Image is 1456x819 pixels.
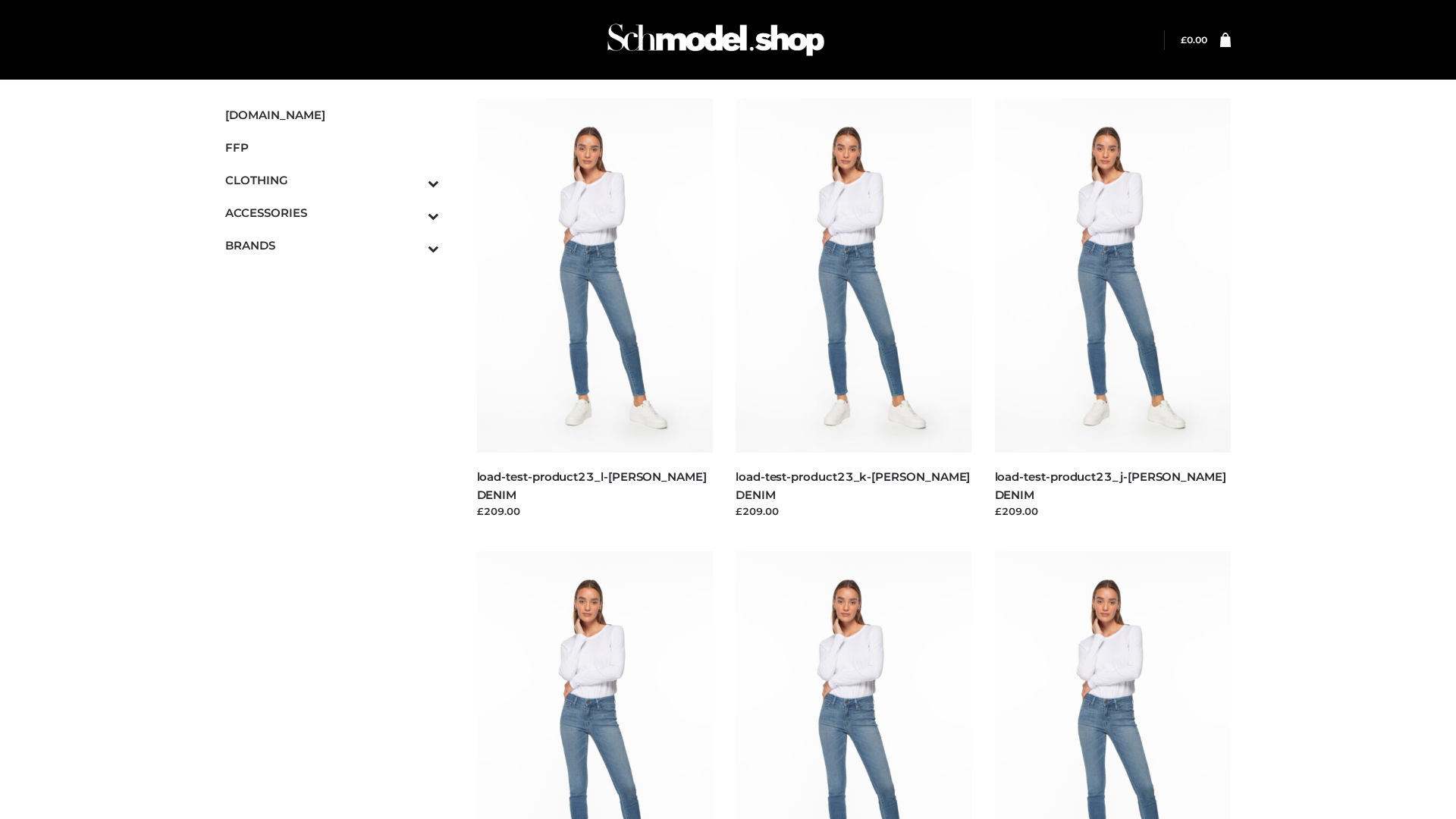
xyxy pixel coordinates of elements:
div: £209.00 [995,504,1232,519]
a: load-test-product23_l-[PERSON_NAME] DENIM [477,469,707,501]
span: FFP [225,139,439,156]
a: CLOTHINGToggle Submenu [225,164,439,196]
span: BRANDS [225,237,439,254]
a: load-test-product23_j-[PERSON_NAME] DENIM [995,469,1226,501]
img: Schmodel Admin 964 [602,10,830,70]
div: £209.00 [477,504,714,519]
div: £209.00 [736,504,972,519]
button: Toggle Submenu [386,229,439,262]
a: BRANDSToggle Submenu [225,229,439,262]
button: Toggle Submenu [386,196,439,229]
a: ACCESSORIESToggle Submenu [225,196,439,229]
span: ACCESSORIES [225,204,439,221]
a: FFP [225,131,439,164]
a: £0.00 [1181,34,1207,45]
bdi: 0.00 [1181,34,1207,45]
span: [DOMAIN_NAME] [225,106,439,124]
span: £ [1181,34,1187,45]
button: Toggle Submenu [386,164,439,196]
span: CLOTHING [225,171,439,189]
a: load-test-product23_k-[PERSON_NAME] DENIM [736,469,970,501]
a: [DOMAIN_NAME] [225,99,439,131]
